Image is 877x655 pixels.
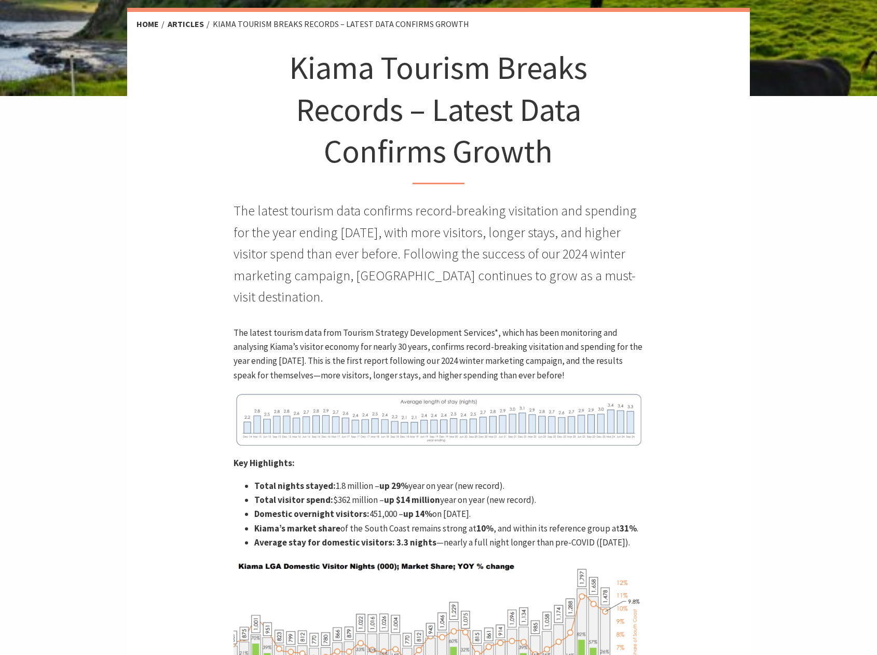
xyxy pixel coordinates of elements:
[168,19,204,30] a: Articles
[476,523,494,534] strong: 10%
[254,522,643,536] li: of the South Coast remains strong at , and within its reference group at .
[379,480,408,492] strong: up 29%
[254,480,336,492] strong: Total nights stayed:
[396,537,436,548] strong: 3.3 nights
[254,537,395,548] strong: Average stay for domestic visitors:
[254,493,643,507] li: $362 million – year on year (new record).
[234,200,643,308] p: The latest tourism data confirms record-breaking visitation and spending for the year ending [DAT...
[213,18,469,31] li: Kiama Tourism Breaks Records – Latest Data Confirms Growth
[254,479,643,493] li: 1.8 million – year on year (new record).
[254,523,340,534] strong: Kiama’s market share
[254,494,333,506] strong: Total visitor spend:
[254,536,643,550] li: —nearly a full night longer than pre-COVID ([DATE]).
[384,494,440,506] strong: up $14 million
[234,457,295,469] strong: Key Highlights:
[136,19,159,30] a: Home
[234,326,643,383] p: The latest tourism data from Tourism Strategy Development Services*, which has been monitoring an...
[254,507,643,521] li: 451,000 – on [DATE].
[254,508,369,520] strong: Domestic overnight visitors:
[620,523,637,534] strong: 31%
[285,47,592,184] h1: Kiama Tourism Breaks Records – Latest Data Confirms Growth
[403,508,432,520] strong: up 14%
